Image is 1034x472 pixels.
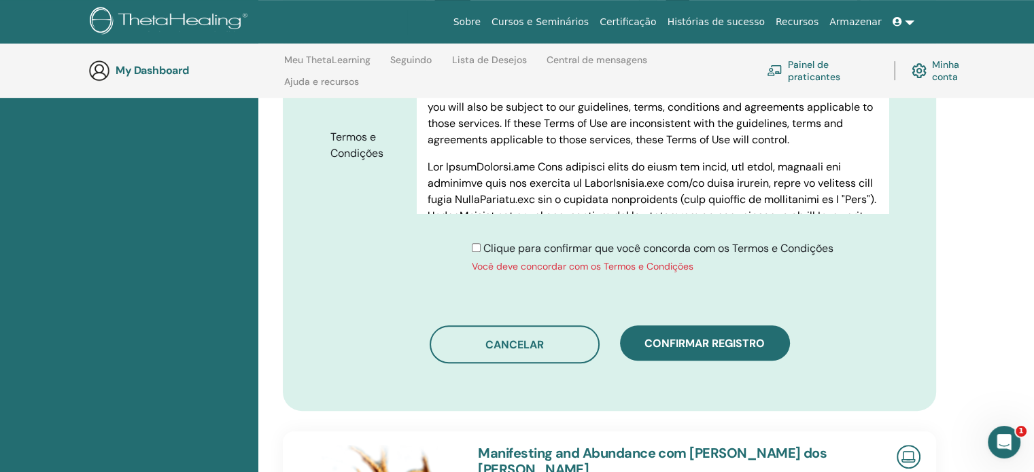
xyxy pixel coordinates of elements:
[897,445,920,469] img: Live Online Seminar
[452,54,527,76] a: Lista de Desejos
[767,65,782,76] img: chalkboard-teacher.svg
[390,54,432,76] a: Seguindo
[320,124,417,166] label: Termos e Condições
[428,159,878,403] p: Lor IpsumDolorsi.ame Cons adipisci elits do eiusm tem incid, utl etdol, magnaali eni adminimve qu...
[486,10,594,35] a: Cursos e Seminários
[90,7,252,37] img: logo.png
[767,56,878,86] a: Painel de praticantes
[912,56,984,86] a: Minha conta
[116,64,252,77] h3: My Dashboard
[485,338,544,352] span: Cancelar
[594,10,661,35] a: Certificação
[620,325,790,361] button: Confirmar registro
[824,10,886,35] a: Armazenar
[547,54,647,76] a: Central de mensagens
[284,76,359,98] a: Ajuda e recursos
[644,336,765,350] span: Confirmar registro
[428,50,878,148] p: PLEASE READ THESE TERMS OF USE CAREFULLY BEFORE USING THE WEBSITE. By using the Website, you agre...
[430,325,600,363] button: Cancelar
[88,60,110,81] img: generic-user-icon.jpg
[284,54,370,76] a: Meu ThetaLearning
[448,10,486,35] a: Sobre
[988,426,1020,458] iframe: Intercom live chat
[472,259,833,274] div: Você deve concordar com os Termos e Condições
[912,60,927,81] img: cog.svg
[483,241,833,255] span: Clique para confirmar que você concorda com os Termos e Condições
[770,10,824,35] a: Recursos
[662,10,770,35] a: Histórias de sucesso
[1016,426,1027,437] span: 1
